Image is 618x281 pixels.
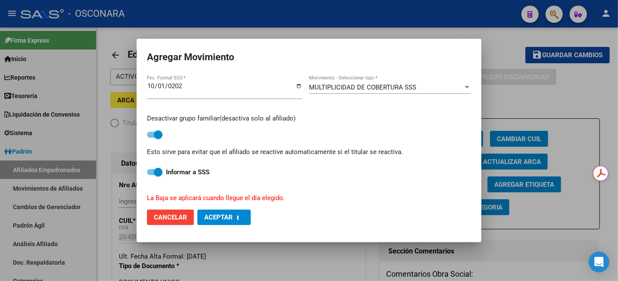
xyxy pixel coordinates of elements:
[154,213,187,221] span: Cancelar
[204,213,233,221] span: Aceptar
[147,193,461,203] p: La Baja se aplicará cuando llegue el día elegido.
[589,252,609,272] div: Open Intercom Messenger
[197,210,251,225] button: Aceptar
[147,147,471,157] p: Esto sirve para evitar que el afiliado se reactive automaticamente si el titular se reactiva.
[147,210,194,225] button: Cancelar
[166,168,209,176] strong: Informar a SSS
[147,49,471,65] h2: Agregar Movimiento
[309,83,416,91] span: MULTIPLICIDAD DE COBERTURA SSS
[147,114,471,124] p: Desactivar grupo familiar(desactiva solo al afiliado)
